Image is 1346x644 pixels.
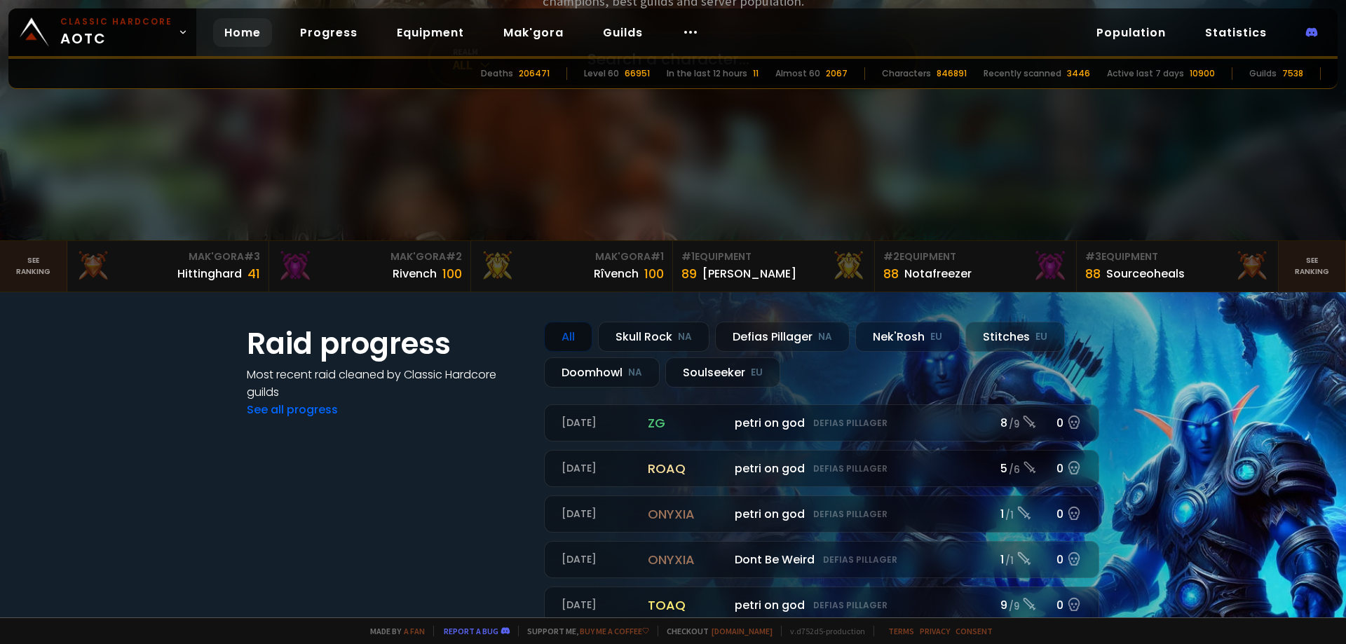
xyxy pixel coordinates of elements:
[247,366,527,401] h4: Most recent raid cleaned by Classic Hardcore guilds
[1035,330,1047,344] small: EU
[76,249,260,264] div: Mak'Gora
[665,357,780,388] div: Soulseeker
[930,330,942,344] small: EU
[471,241,673,292] a: Mak'Gora#1Rîvench100
[60,15,172,49] span: AOTC
[244,249,260,263] span: # 3
[519,67,550,80] div: 206471
[247,264,260,283] div: 41
[247,322,527,366] h1: Raid progress
[1249,67,1277,80] div: Guilds
[681,264,697,283] div: 89
[60,15,172,28] small: Classic Hardcore
[480,249,664,264] div: Mak'Gora
[518,626,649,636] span: Support me,
[882,67,931,80] div: Characters
[8,8,196,56] a: Classic HardcoreAOTC
[592,18,654,47] a: Guilds
[678,330,692,344] small: NA
[1085,264,1101,283] div: 88
[544,450,1099,487] a: [DATE]roaqpetri on godDefias Pillager5 /60
[875,241,1077,292] a: #2Equipment88Notafreezer
[681,249,695,263] span: # 1
[712,626,773,636] a: [DOMAIN_NAME]
[1194,18,1278,47] a: Statistics
[362,626,425,636] span: Made by
[393,265,437,282] div: Rivench
[628,366,642,380] small: NA
[956,626,993,636] a: Consent
[1190,67,1215,80] div: 10900
[883,264,899,283] div: 88
[481,67,513,80] div: Deaths
[598,322,709,352] div: Skull Rock
[594,265,639,282] div: Rîvench
[1077,241,1279,292] a: #3Equipment88Sourceoheals
[753,67,759,80] div: 11
[1107,67,1184,80] div: Active last 7 days
[904,265,972,282] div: Notafreezer
[213,18,272,47] a: Home
[1279,241,1346,292] a: Seeranking
[1085,249,1270,264] div: Equipment
[673,241,875,292] a: #1Equipment89[PERSON_NAME]
[442,264,462,283] div: 100
[883,249,899,263] span: # 2
[702,265,796,282] div: [PERSON_NAME]
[446,249,462,263] span: # 2
[404,626,425,636] a: a fan
[1282,67,1303,80] div: 7538
[937,67,967,80] div: 846891
[965,322,1065,352] div: Stitches
[715,322,850,352] div: Defias Pillager
[177,265,242,282] div: Hittinghard
[920,626,950,636] a: Privacy
[883,249,1068,264] div: Equipment
[544,541,1099,578] a: [DATE]onyxiaDont Be WeirdDefias Pillager1 /10
[544,322,592,352] div: All
[855,322,960,352] div: Nek'Rosh
[386,18,475,47] a: Equipment
[775,67,820,80] div: Almost 60
[492,18,575,47] a: Mak'gora
[580,626,649,636] a: Buy me a coffee
[67,241,269,292] a: Mak'Gora#3Hittinghard41
[444,626,498,636] a: Report a bug
[681,249,866,264] div: Equipment
[1085,18,1177,47] a: Population
[1106,265,1185,282] div: Sourceoheals
[544,587,1099,624] a: [DATE]toaqpetri on godDefias Pillager9 /90
[781,626,865,636] span: v. d752d5 - production
[289,18,369,47] a: Progress
[544,404,1099,441] a: [DATE]zgpetri on godDefias Pillager8 /90
[667,67,747,80] div: In the last 12 hours
[984,67,1061,80] div: Recently scanned
[644,264,664,283] div: 100
[826,67,848,80] div: 2067
[269,241,471,292] a: Mak'Gora#2Rivench100
[651,249,664,263] span: # 1
[544,357,660,388] div: Doomhowl
[544,495,1099,533] a: [DATE]onyxiapetri on godDefias Pillager1 /10
[1067,67,1090,80] div: 3446
[278,249,462,264] div: Mak'Gora
[818,330,832,344] small: NA
[247,402,338,418] a: See all progress
[658,626,773,636] span: Checkout
[1085,249,1101,263] span: # 3
[751,366,763,380] small: EU
[888,626,914,636] a: Terms
[584,67,619,80] div: Level 60
[625,67,650,80] div: 66951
